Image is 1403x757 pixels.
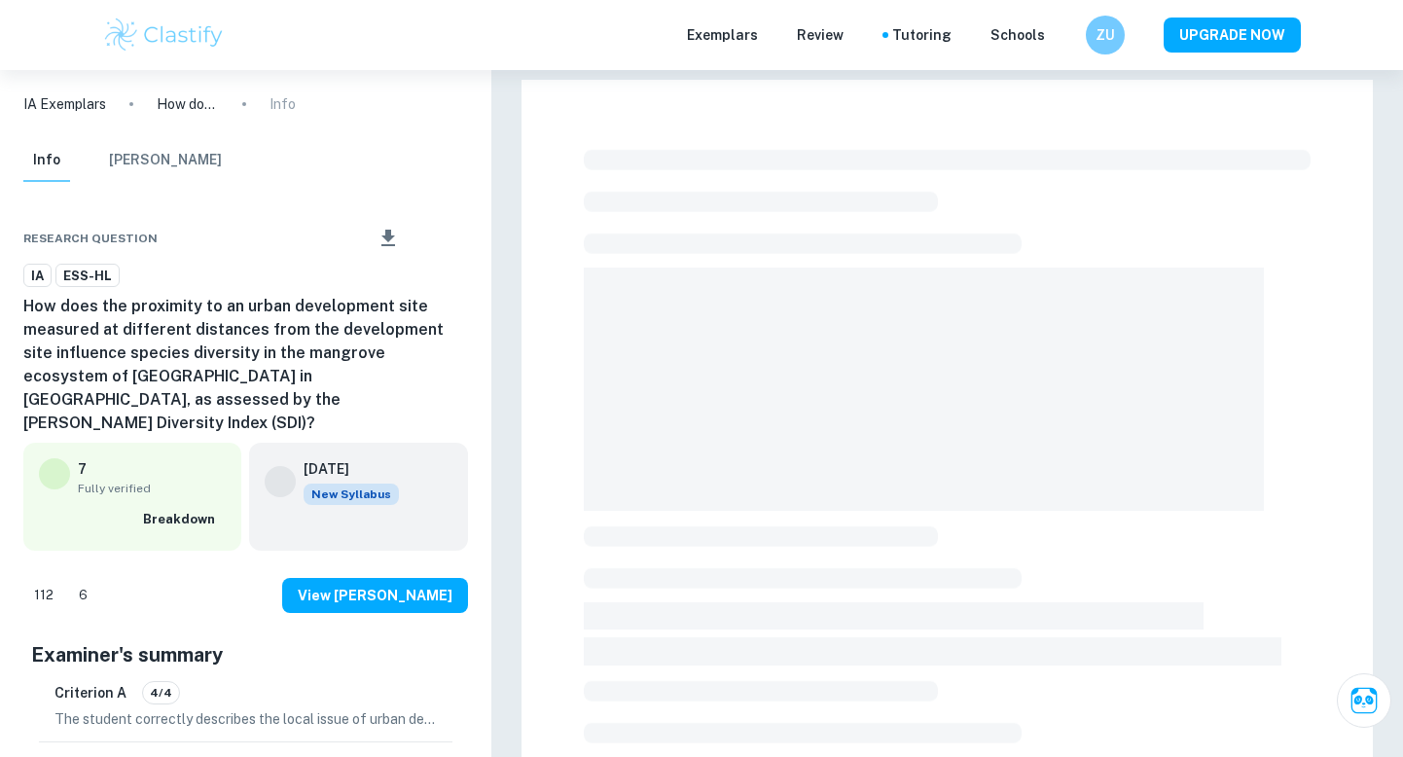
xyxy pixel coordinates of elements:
[31,640,460,669] h5: Examiner's summary
[282,578,468,613] button: View [PERSON_NAME]
[23,580,64,611] div: Like
[433,227,449,250] div: Bookmark
[23,295,468,435] h6: How does the proximity to an urban development site measured at different distances from the deve...
[329,227,344,250] div: Share
[109,139,222,182] button: [PERSON_NAME]
[687,24,758,46] p: Exemplars
[1061,30,1070,40] button: Help and Feedback
[892,24,952,46] a: Tutoring
[157,93,219,115] p: How does the proximity to an urban development site measured at different distances from the deve...
[78,458,87,480] p: 7
[54,708,437,730] p: The student correctly describes the local issue of urban development's impact on mangrove species...
[270,93,296,115] p: Info
[990,24,1045,46] a: Schools
[304,484,399,505] div: Starting from the May 2026 session, the ESS IA requirements have changed. We created this exempla...
[68,586,98,605] span: 6
[23,93,106,115] a: IA Exemplars
[1337,673,1391,728] button: Ask Clai
[24,267,51,286] span: IA
[78,480,226,497] span: Fully verified
[1086,16,1125,54] button: ZU
[452,227,468,250] div: Report issue
[1164,18,1301,53] button: UPGRADE NOW
[1095,24,1117,46] h6: ZU
[304,458,383,480] h6: [DATE]
[55,264,120,288] a: ESS-HL
[348,213,429,264] div: Download
[23,230,158,247] span: Research question
[102,16,226,54] img: Clastify logo
[143,684,179,702] span: 4/4
[54,682,126,703] h6: Criterion A
[23,264,52,288] a: IA
[56,267,119,286] span: ESS-HL
[23,586,64,605] span: 112
[138,505,226,534] button: Breakdown
[23,139,70,182] button: Info
[304,484,399,505] span: New Syllabus
[797,24,844,46] p: Review
[68,580,98,611] div: Dislike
